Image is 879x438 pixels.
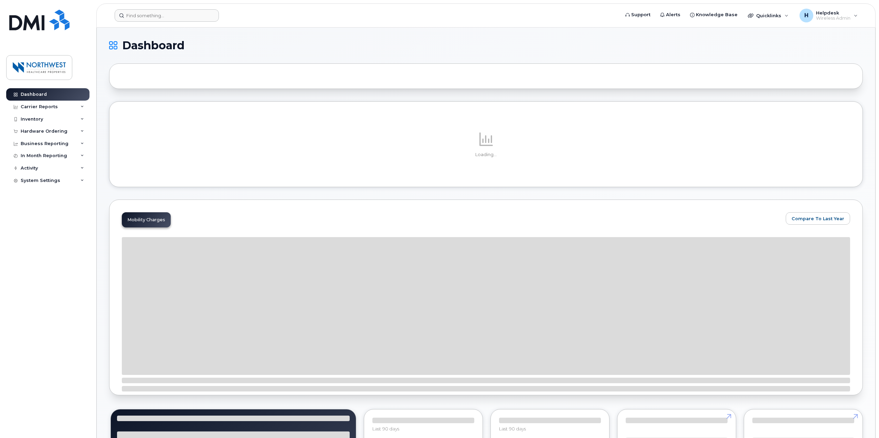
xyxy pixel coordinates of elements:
span: Last 90 days [372,426,399,431]
button: Compare To Last Year [786,212,850,225]
span: Compare To Last Year [792,215,844,222]
span: Last 90 days [499,426,526,431]
p: Loading... [122,152,850,158]
span: Dashboard [122,40,184,51]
